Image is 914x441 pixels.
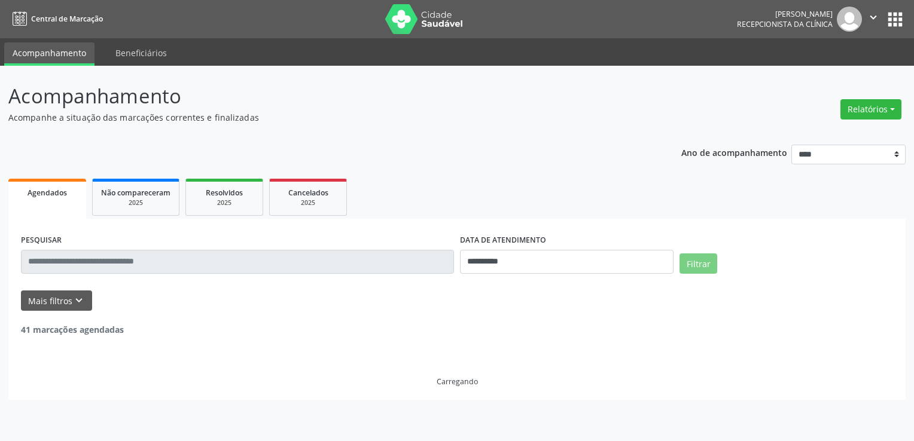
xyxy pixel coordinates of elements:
[460,231,546,250] label: DATA DE ATENDIMENTO
[8,9,103,29] a: Central de Marcação
[867,11,880,24] i: 
[101,198,170,207] div: 2025
[885,9,906,30] button: apps
[681,145,787,160] p: Ano de acompanhamento
[862,7,885,32] button: 
[8,81,636,111] p: Acompanhamento
[107,42,175,63] a: Beneficiários
[101,188,170,198] span: Não compareceram
[737,9,833,19] div: [PERSON_NAME]
[21,324,124,335] strong: 41 marcações agendadas
[72,294,86,307] i: keyboard_arrow_down
[288,188,328,198] span: Cancelados
[437,376,478,387] div: Carregando
[840,99,901,120] button: Relatórios
[837,7,862,32] img: img
[31,14,103,24] span: Central de Marcação
[278,198,338,207] div: 2025
[21,290,92,311] button: Mais filtroskeyboard_arrow_down
[206,188,243,198] span: Resolvidos
[680,253,717,274] button: Filtrar
[8,111,636,124] p: Acompanhe a situação das marcações correntes e finalizadas
[28,188,67,198] span: Agendados
[21,231,62,250] label: PESQUISAR
[737,19,833,29] span: Recepcionista da clínica
[194,198,254,207] div: 2025
[4,42,95,66] a: Acompanhamento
